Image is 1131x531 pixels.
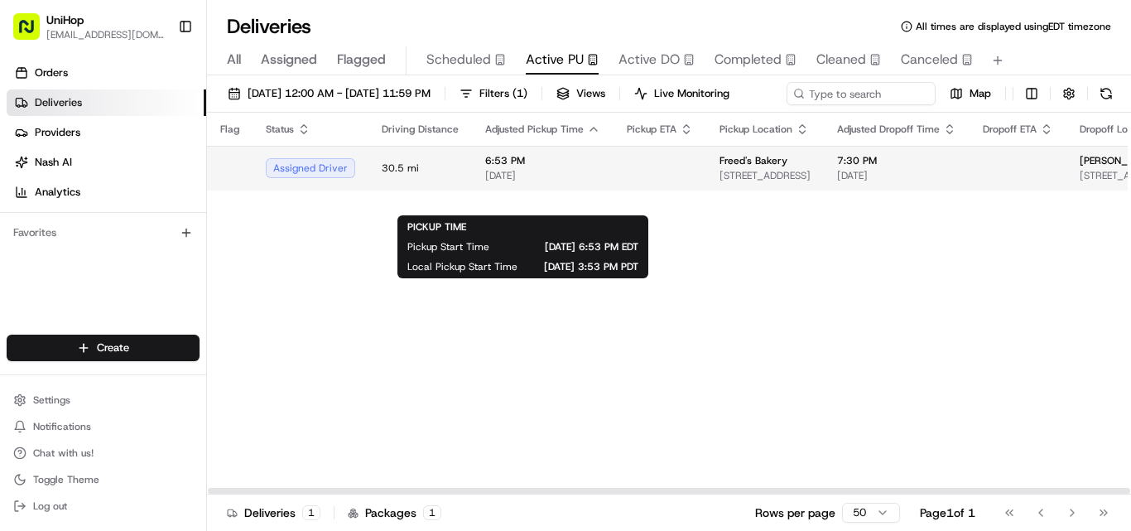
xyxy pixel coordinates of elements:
[479,86,527,101] span: Filters
[75,175,228,188] div: We're available if you need us!
[618,50,680,70] span: Active DO
[33,473,99,486] span: Toggle Theme
[266,123,294,136] span: Status
[837,123,940,136] span: Adjusted Dropoff Time
[7,415,200,438] button: Notifications
[10,319,133,349] a: 📗Knowledge Base
[382,162,459,175] span: 30.5 mi
[837,154,956,167] span: 7:30 PM
[816,50,866,70] span: Cleaned
[35,125,80,140] span: Providers
[43,107,273,124] input: Clear
[33,393,70,407] span: Settings
[7,7,171,46] button: UniHop[EMAIL_ADDRESS][DOMAIN_NAME]
[17,241,43,268] img: Brigitte Vinadas
[920,504,975,521] div: Page 1 of 1
[544,260,638,273] span: [DATE] 3:53 PM PDT
[755,504,835,521] p: Rows per page
[17,215,111,229] div: Past conversations
[942,82,999,105] button: Map
[627,82,737,105] button: Live Monitoring
[715,50,782,70] span: Completed
[7,149,206,176] a: Nash AI
[516,240,638,253] span: [DATE] 6:53 PM EDT
[51,257,134,270] span: [PERSON_NAME]
[513,86,527,101] span: ( 1 )
[7,60,206,86] a: Orders
[282,163,301,183] button: Start new chat
[248,86,431,101] span: [DATE] 12:00 AM - [DATE] 11:59 PM
[17,17,50,50] img: Nash
[302,505,320,520] div: 1
[7,179,206,205] a: Analytics
[35,155,72,170] span: Nash AI
[7,119,206,146] a: Providers
[485,154,600,167] span: 6:53 PM
[901,50,958,70] span: Canceled
[140,327,153,340] div: 💻
[337,50,386,70] span: Flagged
[654,86,729,101] span: Live Monitoring
[348,504,441,521] div: Packages
[33,420,91,433] span: Notifications
[17,327,30,340] div: 📗
[35,185,80,200] span: Analytics
[7,495,200,518] button: Log out
[576,86,605,101] span: Views
[549,82,613,105] button: Views
[133,319,272,349] a: 💻API Documentation
[485,169,600,182] span: [DATE]
[165,366,200,379] span: Pylon
[970,86,991,101] span: Map
[407,220,466,234] span: PICKUP TIME
[257,212,301,232] button: See all
[407,240,489,253] span: Pickup Start Time
[147,257,180,270] span: [DATE]
[33,500,67,513] span: Log out
[33,326,127,342] span: Knowledge Base
[117,365,200,379] a: Powered byPylon
[137,257,143,270] span: •
[7,442,200,465] button: Chat with us!
[17,158,46,188] img: 1736555255976-a54dd68f-1ca7-489b-9aae-adbdc363a1c4
[46,28,165,41] button: [EMAIL_ADDRESS][DOMAIN_NAME]
[46,12,84,28] button: UniHop
[426,50,491,70] span: Scheduled
[720,123,792,136] span: Pickup Location
[7,220,200,246] div: Favorites
[75,158,272,175] div: Start new chat
[526,50,584,70] span: Active PU
[33,447,94,460] span: Chat with us!
[227,50,241,70] span: All
[156,326,266,342] span: API Documentation
[220,82,438,105] button: [DATE] 12:00 AM - [DATE] 11:59 PM
[35,95,82,110] span: Deliveries
[1095,82,1118,105] button: Refresh
[97,340,129,355] span: Create
[261,50,317,70] span: Assigned
[7,468,200,491] button: Toggle Theme
[837,169,956,182] span: [DATE]
[17,66,301,93] p: Welcome 👋
[33,258,46,271] img: 1736555255976-a54dd68f-1ca7-489b-9aae-adbdc363a1c4
[407,260,517,273] span: Local Pickup Start Time
[423,505,441,520] div: 1
[787,82,936,105] input: Type to search
[720,169,811,182] span: [STREET_ADDRESS]
[227,13,311,40] h1: Deliveries
[7,89,206,116] a: Deliveries
[7,389,200,412] button: Settings
[35,158,65,188] img: 8016278978528_b943e370aa5ada12b00a_72.png
[627,123,676,136] span: Pickup ETA
[382,123,459,136] span: Driving Distance
[35,65,68,80] span: Orders
[220,123,239,136] span: Flag
[916,20,1111,33] span: All times are displayed using EDT timezone
[227,504,320,521] div: Deliveries
[7,335,200,361] button: Create
[983,123,1037,136] span: Dropoff ETA
[720,154,787,167] span: Freed's Bakery
[485,123,584,136] span: Adjusted Pickup Time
